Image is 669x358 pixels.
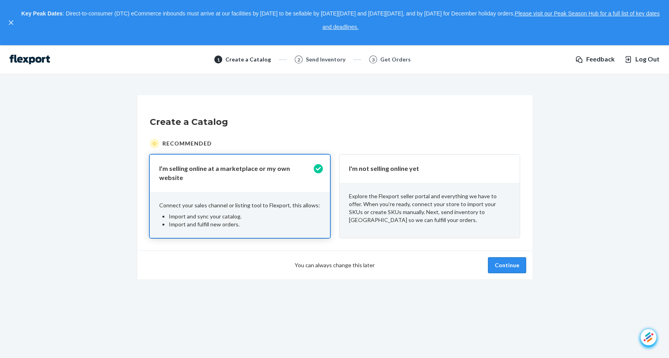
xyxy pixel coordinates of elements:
[159,201,320,209] p: Connect your sales channel or listing tool to Flexport, this allows:
[349,192,510,224] p: Explore the Flexport seller portal and everything we have to offer. When you’re ready, connect yo...
[21,10,63,17] strong: Key Peak Dates
[159,164,311,182] p: I’m selling online at a marketplace or my own website
[380,56,411,63] div: Get Orders
[19,7,662,34] p: : Direct-to-consumer (DTC) eCommerce inbounds must arrive at our facilities by [DATE] to be sella...
[225,56,271,63] div: Create a Catalog
[7,19,15,27] button: close,
[488,257,526,273] button: Continue
[635,55,659,64] span: Log Out
[575,55,615,64] a: Feedback
[150,116,520,128] h1: Create a Catalog
[624,55,659,64] button: Log Out
[297,56,300,63] span: 2
[306,56,345,63] div: Send Inventory
[169,213,242,220] span: Import and sync your catalog.
[150,155,330,238] button: I’m selling online at a marketplace or my own websiteConnect your sales channel or listing tool t...
[295,261,375,269] span: You can always change this later
[339,155,520,238] button: I'm not selling online yetExplore the Flexport seller portal and everything we have to offer. Whe...
[372,56,375,63] span: 3
[162,140,212,147] span: Recommended
[169,221,240,228] span: Import and fulfill new orders.
[586,55,615,64] span: Feedback
[322,10,659,30] a: Please visit our Peak Season Hub for a full list of key dates and deadlines.
[217,56,220,63] span: 1
[349,164,501,173] p: I'm not selling online yet
[10,55,50,64] img: Flexport logo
